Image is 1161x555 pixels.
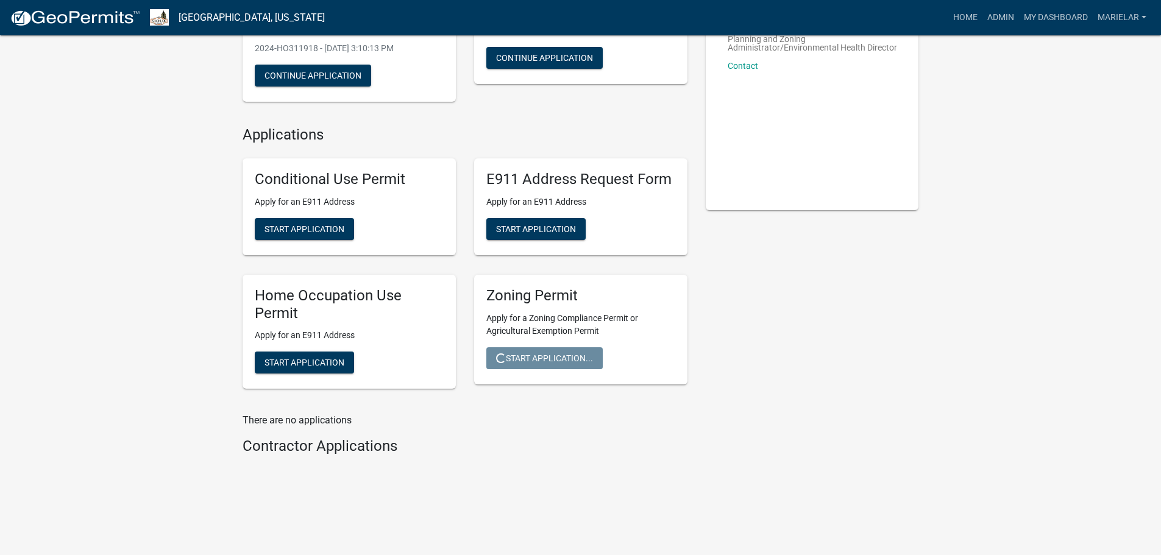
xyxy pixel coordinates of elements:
[150,9,169,26] img: Sioux County, Iowa
[255,218,354,240] button: Start Application
[486,287,675,305] h5: Zoning Permit
[486,347,603,369] button: Start Application...
[486,218,586,240] button: Start Application
[265,358,344,367] span: Start Application
[255,287,444,322] h5: Home Occupation Use Permit
[243,126,687,398] wm-workflow-list-section: Applications
[948,6,982,29] a: Home
[486,312,675,338] p: Apply for a Zoning Compliance Permit or Agricultural Exemption Permit
[1019,6,1093,29] a: My Dashboard
[243,413,687,428] p: There are no applications
[255,42,444,55] p: 2024-HO311918 - [DATE] 3:10:13 PM
[982,6,1019,29] a: Admin
[255,352,354,373] button: Start Application
[496,224,576,233] span: Start Application
[255,196,444,208] p: Apply for an E911 Address
[255,329,444,342] p: Apply for an E911 Address
[486,171,675,188] h5: E911 Address Request Form
[243,437,687,455] h4: Contractor Applications
[255,171,444,188] h5: Conditional Use Permit
[179,7,325,28] a: [GEOGRAPHIC_DATA], [US_STATE]
[486,196,675,208] p: Apply for an E911 Address
[1093,6,1151,29] a: marielar
[496,353,593,362] span: Start Application...
[728,35,897,52] p: Planning and Zoning Administrator/Environmental Health Director
[243,437,687,460] wm-workflow-list-section: Contractor Applications
[265,224,344,233] span: Start Application
[728,61,758,71] a: Contact
[243,126,687,144] h4: Applications
[255,65,371,87] button: Continue Application
[486,47,603,69] button: Continue Application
